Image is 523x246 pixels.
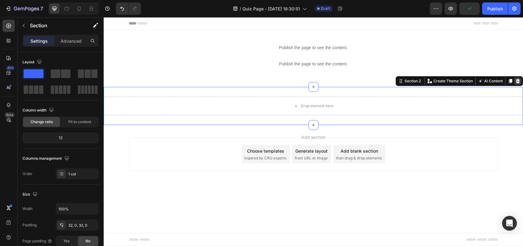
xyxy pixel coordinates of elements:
[68,119,91,125] span: Fit to content
[6,65,15,70] div: 450
[141,138,183,144] span: inspired by CRO experts
[197,86,230,91] div: Drop element here
[300,61,318,67] div: Section 2
[330,61,369,67] p: Create Theme Section
[30,38,48,44] p: Settings
[61,38,82,44] p: Advanced
[24,134,98,142] div: 12
[22,238,52,244] div: Page padding
[22,222,37,228] div: Padding
[63,238,70,244] span: Yes
[86,238,90,244] span: No
[22,106,55,115] div: Column width
[22,206,33,212] div: Width
[482,2,508,15] button: Publish
[30,119,53,125] span: Change ratio
[373,60,400,68] button: AI Content
[242,6,300,12] span: Quiz Page - [DATE] 19:30:51
[143,131,181,137] div: Choose templates
[232,138,278,144] span: then drag & drop elements
[22,58,43,66] div: Layout
[40,5,43,12] p: 7
[487,6,503,12] div: Publish
[104,17,523,246] iframe: Design area
[68,171,97,177] div: 1 col
[321,6,330,11] span: Draft
[192,131,224,137] div: Generate layout
[22,190,39,199] div: Size
[240,6,241,12] span: /
[68,223,97,228] div: 32, 0, 32, 0
[22,171,33,177] div: Order
[116,2,141,15] div: Undo/Redo
[2,2,46,15] button: 7
[191,138,224,144] span: from URL or image
[502,216,517,231] div: Open Intercom Messenger
[5,112,15,117] div: Beta
[195,117,224,123] span: Add section
[22,154,70,163] div: Columns management
[237,131,274,137] div: Add blank section
[30,22,80,29] p: Section
[56,203,98,214] input: Auto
